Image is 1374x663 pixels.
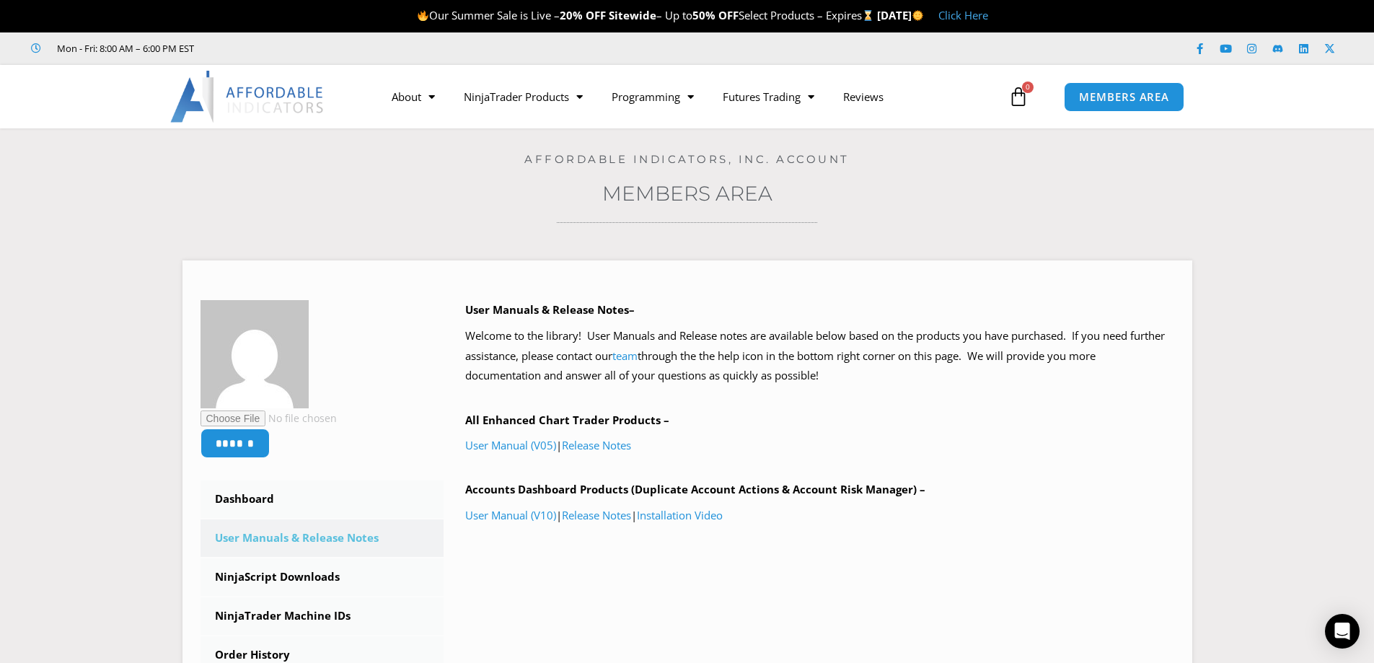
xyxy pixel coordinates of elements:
[708,80,829,113] a: Futures Trading
[912,10,923,21] img: 🌞
[201,558,444,596] a: NinjaScript Downloads
[829,80,898,113] a: Reviews
[597,80,708,113] a: Programming
[465,413,669,427] b: All Enhanced Chart Trader Products –
[377,80,1005,113] nav: Menu
[1064,82,1184,112] a: MEMBERS AREA
[560,8,606,22] strong: 20% OFF
[201,597,444,635] a: NinjaTrader Machine IDs
[637,508,723,522] a: Installation Video
[170,71,325,123] img: LogoAI | Affordable Indicators – NinjaTrader
[214,41,431,56] iframe: Customer reviews powered by Trustpilot
[609,8,656,22] strong: Sitewide
[201,480,444,518] a: Dashboard
[449,80,597,113] a: NinjaTrader Products
[692,8,739,22] strong: 50% OFF
[201,300,309,408] img: 7cab07c83a4753f1c77a8d48baab561adb3751c28df28a35c0b9696f2f60caa4
[1079,92,1169,102] span: MEMBERS AREA
[1022,82,1034,93] span: 0
[602,181,772,206] a: Members Area
[987,76,1050,118] a: 0
[417,8,877,22] span: Our Summer Sale is Live – – Up to Select Products – Expires
[465,436,1174,456] p: |
[465,506,1174,526] p: | |
[465,326,1174,387] p: Welcome to the library! User Manuals and Release notes are available below based on the products ...
[465,482,925,496] b: Accounts Dashboard Products (Duplicate Account Actions & Account Risk Manager) –
[524,152,850,166] a: Affordable Indicators, Inc. Account
[863,10,873,21] img: ⌛
[562,438,631,452] a: Release Notes
[53,40,194,57] span: Mon - Fri: 8:00 AM – 6:00 PM EST
[465,508,556,522] a: User Manual (V10)
[465,302,635,317] b: User Manuals & Release Notes–
[612,348,638,363] a: team
[938,8,988,22] a: Click Here
[877,8,924,22] strong: [DATE]
[201,519,444,557] a: User Manuals & Release Notes
[465,438,556,452] a: User Manual (V05)
[1325,614,1360,649] div: Open Intercom Messenger
[418,10,428,21] img: 🔥
[377,80,449,113] a: About
[562,508,631,522] a: Release Notes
